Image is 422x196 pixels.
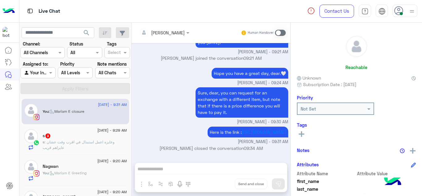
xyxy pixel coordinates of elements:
[212,68,288,79] p: 8/9/2025, 9:24 AM
[297,186,356,192] span: last_name
[2,27,14,38] img: 317874714732967
[238,49,288,55] span: [PERSON_NAME] - 09:21 AM
[98,102,127,107] span: [DATE] - 9:31 AM
[297,162,319,167] h6: Attributes
[196,87,288,118] p: 8/9/2025, 9:30 AM
[33,114,40,120] img: Instagram
[33,140,40,146] img: WhatsApp
[83,29,90,37] span: search
[20,83,130,94] button: Apply Filters
[33,170,40,176] img: Instagram
[410,148,416,154] img: add
[297,170,356,177] span: Attribute Name
[97,189,127,195] span: [DATE] - 9:20 AM
[49,171,87,175] span: : Mariam E Greeting
[2,5,15,18] img: Logo
[134,145,288,151] p: [PERSON_NAME] closed the conversation
[238,139,288,145] span: [PERSON_NAME] - 09:31 AM
[43,171,49,175] span: You
[79,27,94,41] button: search
[237,119,288,125] span: [PERSON_NAME] - 09:30 AM
[346,36,367,57] img: defaultAdmin.png
[45,133,50,138] span: 3
[297,178,356,185] span: first_name
[408,7,416,15] img: profile
[361,8,369,15] img: tab
[43,140,115,150] span: وعايزه اعمل استبدال في اقرب وقت عشان عايزاهم قريب
[23,61,48,67] label: Assigned to:
[243,55,262,61] span: 09:21 AM
[242,129,286,135] a: [URL][DOMAIN_NAME]
[303,81,357,88] span: Subscription Date : [DATE]
[297,122,416,128] h6: Tags
[319,5,354,18] a: Contact Us
[43,133,51,138] h5: s
[297,147,310,153] h6: Notes
[345,64,367,70] h6: Reachable
[43,140,44,144] span: s
[400,148,405,153] img: notes
[382,171,403,193] img: hulul-logo.png
[378,8,386,15] img: tab
[248,30,274,35] small: Human Handover
[107,49,121,57] div: Select
[23,41,40,47] label: Channel:
[210,129,242,135] span: Here is the link :
[24,103,38,117] img: defaultAdmin.png
[26,7,34,15] img: tab
[97,158,127,164] span: [DATE] - 9:20 AM
[24,129,38,143] img: defaultAdmin.png
[43,164,58,169] h5: Nagwan
[60,61,74,67] label: Priority
[359,5,371,18] a: tab
[237,80,288,86] span: [PERSON_NAME] - 09:24 AM
[307,7,315,15] img: spinner
[297,75,321,81] span: Unknown
[244,146,263,151] span: 09:34 AM
[43,109,49,114] span: You
[297,95,313,100] h6: Priority
[134,55,288,61] p: [PERSON_NAME] joined the conversation
[39,7,60,15] p: Live Chat
[235,179,267,189] button: Send and close
[49,109,84,114] span: : Mariam E closure
[70,41,83,47] label: Status
[97,128,127,133] span: [DATE] - 9:29 AM
[24,160,38,174] img: defaultAdmin.png
[107,41,116,47] label: Tags
[357,170,416,177] span: Attribute Value
[208,127,288,137] p: 8/9/2025, 9:31 AM
[97,61,127,67] label: Note mentions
